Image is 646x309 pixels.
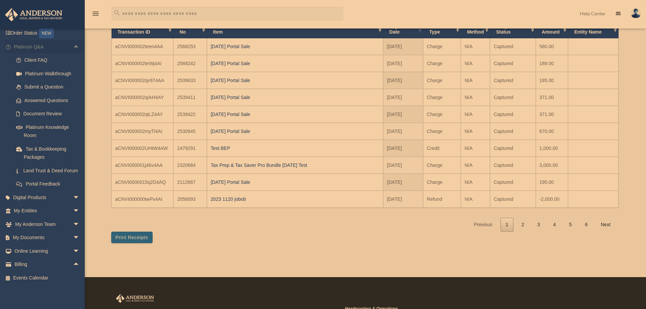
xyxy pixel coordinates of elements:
[211,59,379,68] div: [DATE] Portal Sale
[112,20,174,39] th: Transaction ID: activate to sort column ascending
[73,191,86,205] span: arrow_drop_down
[5,204,90,218] a: My Entitiesarrow_drop_down
[461,191,490,208] td: N/A
[461,174,490,191] td: N/A
[9,120,90,142] a: Platinum Knowledge Room
[9,177,90,191] a: Portal Feedback
[9,80,90,94] a: Submit a Question
[490,174,536,191] td: Captured
[211,127,379,136] div: [DATE] Portal Sale
[211,110,379,119] div: [DATE] Portal Sale
[490,72,536,89] td: Captured
[112,55,174,72] td: aCNVI000002teWj4AI
[173,174,207,191] td: 2112667
[39,28,54,38] div: NEW
[112,106,174,123] td: aCNVI000002qiLZ4AY
[5,271,90,285] a: Events Calendar
[423,20,461,39] th: Type: activate to sort column ascending
[5,258,90,271] a: Billingarrow_drop_up
[73,258,86,272] span: arrow_drop_up
[207,20,383,39] th: Item: activate to sort column ascending
[115,294,155,303] img: Anderson Advisors Platinum Portal
[490,123,536,140] td: Captured
[5,40,90,54] a: Platinum Q&Aarrow_drop_up
[173,89,207,106] td: 2539411
[536,191,568,208] td: -2,000.00
[383,72,423,89] td: [DATE]
[211,160,379,170] div: Tax Prep & Tax Saver Pro Bundle [DATE] Test
[461,55,490,72] td: N/A
[568,20,618,39] th: Entity Name: activate to sort column ascending
[536,20,568,39] th: Amount: activate to sort column ascending
[383,157,423,174] td: [DATE]
[461,123,490,140] td: N/A
[383,106,423,123] td: [DATE]
[9,54,90,67] a: Client FAQ
[461,157,490,174] td: N/A
[211,143,379,153] div: Test BEP
[383,20,423,39] th: Payment Date: activate to sort column ascending
[536,55,568,72] td: 189.00
[5,217,90,231] a: My Anderson Teamarrow_drop_down
[73,217,86,231] span: arrow_drop_down
[461,38,490,55] td: N/A
[423,191,461,208] td: Refund
[112,123,174,140] td: aCNVI000002myTl4AI
[423,55,461,72] td: Charge
[423,106,461,123] td: Charge
[211,93,379,102] div: [DATE] Portal Sale
[92,12,100,18] a: menu
[532,218,545,232] a: 3
[536,157,568,174] td: 3,000.00
[548,218,561,232] a: 4
[383,123,423,140] td: [DATE]
[631,8,641,18] img: User Pic
[92,9,100,18] i: menu
[536,123,568,140] td: 870.00
[469,218,497,232] a: Previous
[112,38,174,55] td: aCNVI000002teen4AA
[383,38,423,55] td: [DATE]
[9,94,90,107] a: Answered Questions
[490,106,536,123] td: Captured
[580,218,593,232] a: 6
[536,38,568,55] td: 560.00
[112,72,174,89] td: aCNVI000002qv974AA
[112,191,174,208] td: aCNVI000000twPx4AI
[383,174,423,191] td: [DATE]
[5,26,90,40] a: Order StatusNEW
[173,72,207,89] td: 2539633
[461,89,490,106] td: N/A
[211,76,379,85] div: [DATE] Portal Sale
[423,123,461,140] td: Charge
[461,72,490,89] td: N/A
[173,191,207,208] td: 2056693
[173,157,207,174] td: 2320684
[5,231,90,245] a: My Documentsarrow_drop_down
[112,157,174,174] td: aCNVI000001j46v4AA
[173,20,207,39] th: Invoice No: activate to sort column ascending
[536,106,568,123] td: 371.00
[423,89,461,106] td: Charge
[383,140,423,157] td: [DATE]
[383,191,423,208] td: [DATE]
[423,140,461,157] td: Credit
[173,38,207,55] td: 2568253
[536,174,568,191] td: 195.00
[5,244,90,258] a: Online Learningarrow_drop_down
[211,42,379,51] div: [DATE] Portal Sale
[211,194,379,204] div: 2023 1120 jobob
[73,231,86,245] span: arrow_drop_down
[490,20,536,39] th: Response Status: activate to sort column ascending
[9,107,90,121] a: Document Review
[211,177,379,187] div: [DATE] Portal Sale
[423,38,461,55] td: Charge
[490,55,536,72] td: Captured
[173,140,207,157] td: 2479291
[112,89,174,106] td: aCNVI000002qiAH4AY
[516,218,529,232] a: 2
[461,106,490,123] td: N/A
[423,174,461,191] td: Charge
[461,140,490,157] td: N/A
[73,244,86,258] span: arrow_drop_down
